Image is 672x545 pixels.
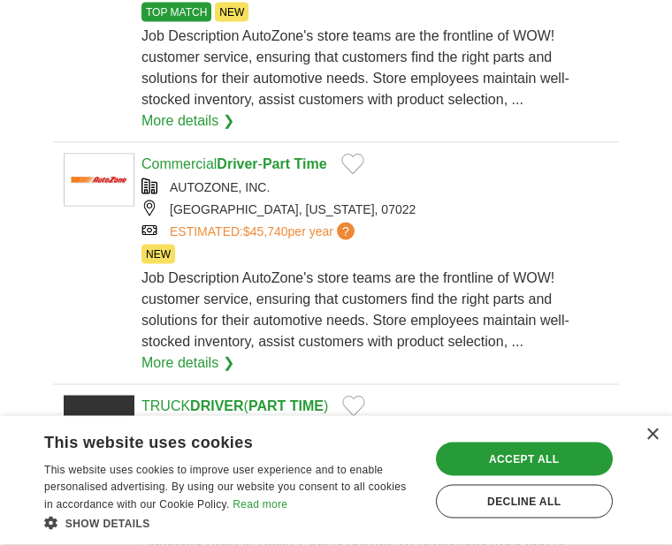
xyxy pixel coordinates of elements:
div: Decline all [436,485,614,519]
a: More details ❯ [141,352,234,374]
span: TOP MATCH [141,3,211,22]
span: Job Description AutoZone's store teams are the frontline of WOW! customer service, ensuring that ... [141,270,569,349]
strong: Time [294,156,327,171]
a: TRUCKDRIVER(PART TIME) [141,398,328,413]
span: This website uses cookies to improve user experience and to enable personalised advertising. By u... [44,464,406,511]
span: $45,740 [243,224,288,238]
span: ? [337,223,355,240]
a: AUTOZONE, INC. [170,180,270,194]
span: NEW [215,3,248,22]
span: Show details [65,518,150,530]
strong: PART [248,398,286,413]
img: AutoZone logo [64,154,134,207]
div: Show details [44,514,418,532]
div: [GEOGRAPHIC_DATA], [US_STATE], 07022 [141,201,608,219]
a: Read more, opens a new window [233,498,287,511]
button: Add to favorite jobs [342,396,365,417]
div: Accept all [436,443,614,476]
strong: TIME [290,398,324,413]
strong: Driver [217,156,257,171]
strong: DRIVER [190,398,243,413]
span: Job Description AutoZone's store teams are the frontline of WOW! customer service, ensuring that ... [141,28,569,107]
div: This website uses cookies [44,427,374,453]
span: NEW [141,245,175,264]
a: ESTIMATED:$45,740per year? [170,223,358,241]
a: More details ❯ [141,110,234,132]
img: Company logo [64,396,134,449]
strong: Part [263,156,290,171]
button: Add to favorite jobs [341,154,364,175]
div: Close [645,428,659,442]
a: CommercialDriver-Part Time [141,156,327,171]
